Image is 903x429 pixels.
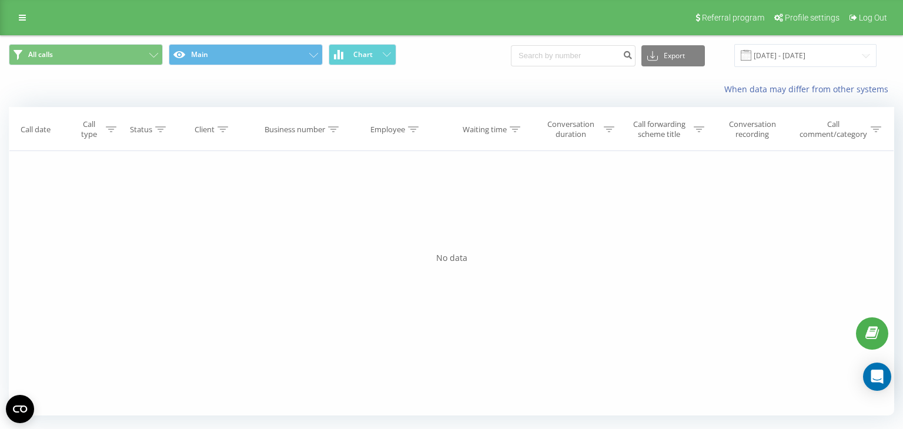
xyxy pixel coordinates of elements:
div: Employee [370,125,405,135]
div: No data [9,252,894,264]
span: Chart [353,51,373,59]
button: Open CMP widget [6,395,34,423]
div: Waiting time [463,125,507,135]
div: Call date [21,125,51,135]
input: Search by number [511,45,636,66]
div: Call comment/category [799,119,868,139]
div: Conversation duration [541,119,601,139]
button: Main [169,44,323,65]
div: Business number [265,125,325,135]
a: When data may differ from other systems [724,83,894,95]
span: Referral program [702,13,764,22]
span: Log Out [859,13,887,22]
div: Call type [75,119,103,139]
div: Status [130,125,152,135]
button: Export [641,45,705,66]
span: Profile settings [785,13,840,22]
span: All calls [28,50,53,59]
div: Open Intercom Messenger [863,363,891,391]
div: Call forwarding scheme title [628,119,691,139]
div: Conversation recording [718,119,787,139]
div: Client [195,125,215,135]
button: Chart [329,44,396,65]
button: All calls [9,44,163,65]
